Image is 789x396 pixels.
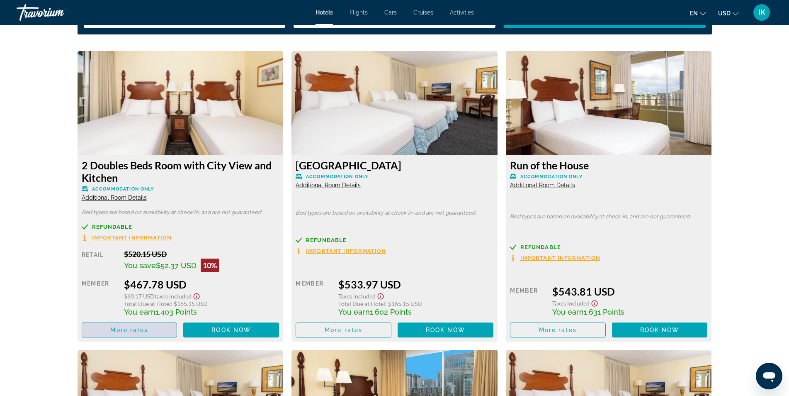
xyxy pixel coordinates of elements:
iframe: Button to launch messaging window [756,363,782,389]
a: Cars [384,9,397,16]
span: Book now [640,327,680,333]
button: Check-in date: Nov 3, 2025 Check-out date: Nov 8, 2025 [84,7,286,28]
button: User Menu [751,4,772,21]
button: Change currency [718,7,738,19]
button: Book now [183,323,279,337]
div: Retail [82,249,118,272]
button: Book now [612,323,708,337]
span: Accommodation Only [520,174,583,179]
span: Book now [211,327,251,333]
span: You earn [338,308,370,316]
span: Total Due at Hotel [124,300,171,307]
span: Taxes included [338,293,376,300]
div: $520.15 USD [124,249,279,259]
h3: Run of the House [510,159,708,171]
button: Important Information [82,234,172,241]
span: You earn [552,308,584,316]
button: Show Taxes and Fees disclaimer [376,291,386,300]
img: c6454b15-1d80-4003-a20f-c5c5b4f8e47c.jpeg [291,51,498,155]
p: Bed types are based on availability at check-in, and are not guaranteed. [510,214,708,220]
div: $533.97 USD [338,278,493,291]
span: USD [718,10,731,17]
button: Change language [690,7,706,19]
span: Important Information [520,255,600,261]
p: Bed types are based on availability at check-in, and are not guaranteed. [296,210,493,216]
button: More rates [296,323,391,337]
span: Refundable [520,244,561,250]
span: 1,631 Points [584,308,624,316]
div: Member [510,285,546,316]
span: Taxes included [155,293,192,300]
div: : $165.15 USD [338,300,493,307]
span: Additional Room Details [82,194,147,201]
span: Taxes included [552,300,590,307]
span: More rates [539,327,577,333]
span: en [690,10,698,17]
h3: [GEOGRAPHIC_DATA] [296,159,493,171]
span: Important Information [92,235,172,240]
a: Refundable [296,237,493,243]
span: Accommodation Only [306,174,368,179]
img: efd45d4e-d67b-46e7-9cd5-956a43793c0a.jpeg [78,51,284,155]
span: You save [124,261,156,270]
span: More rates [110,327,148,333]
span: $52.37 USD [156,261,197,270]
p: Bed types are based on availability at check-in, and are not guaranteed. [82,210,279,215]
span: 1,403 Points [155,308,197,316]
a: Flights [350,9,368,16]
div: $543.81 USD [552,285,707,298]
span: IK [758,8,765,17]
span: Book now [426,327,465,333]
div: : $165.15 USD [124,300,279,307]
span: Additional Room Details [510,182,575,188]
span: Important Information [306,248,386,254]
div: Search widget [84,7,706,28]
button: Show Taxes and Fees disclaimer [590,298,600,307]
a: Refundable [510,244,708,250]
a: Hotels [316,9,333,16]
button: Book now [398,323,493,337]
h3: 2 Doubles Beds Room with City View and Kitchen [82,159,279,184]
span: $60.17 USD [124,293,155,300]
span: Refundable [92,224,133,230]
span: 1,602 Points [370,308,412,316]
span: Additional Room Details [296,182,361,188]
a: Activities [450,9,474,16]
img: e0fdd594-6e0c-4ceb-aea2-bcc4888f9971.jpeg [506,51,712,155]
button: Important Information [296,247,386,254]
span: Refundable [306,237,347,243]
div: 10% [201,259,219,272]
span: You earn [124,308,155,316]
span: Total Due at Hotel [338,300,385,307]
a: Travorium [17,2,100,23]
a: Refundable [82,224,279,230]
button: More rates [82,323,177,337]
div: Member [82,278,118,316]
div: Member [296,278,332,316]
button: Show Taxes and Fees disclaimer [192,291,201,300]
div: $467.78 USD [124,278,279,291]
span: More rates [325,327,362,333]
button: Important Information [510,254,600,262]
button: More rates [510,323,606,337]
span: Accommodation Only [92,186,154,192]
a: Cruises [413,9,433,16]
